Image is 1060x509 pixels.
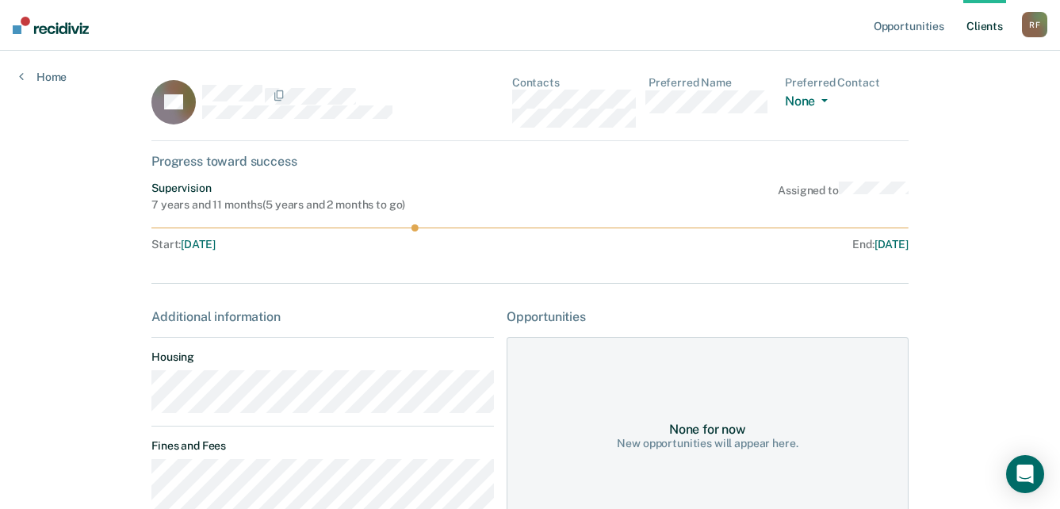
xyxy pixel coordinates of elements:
[617,437,798,450] div: New opportunities will appear here.
[151,309,494,324] div: Additional information
[151,439,494,453] dt: Fines and Fees
[151,182,405,195] div: Supervision
[151,238,530,251] div: Start :
[19,70,67,84] a: Home
[512,76,636,90] dt: Contacts
[537,238,909,251] div: End :
[649,76,772,90] dt: Preferred Name
[778,182,909,212] div: Assigned to
[1022,12,1047,37] div: R F
[785,94,834,112] button: None
[1006,455,1044,493] div: Open Intercom Messenger
[507,309,909,324] div: Opportunities
[151,350,494,364] dt: Housing
[151,198,405,212] div: 7 years and 11 months ( 5 years and 2 months to go )
[13,17,89,34] img: Recidiviz
[785,76,909,90] dt: Preferred Contact
[669,422,746,437] div: None for now
[151,154,909,169] div: Progress toward success
[874,238,909,251] span: [DATE]
[1022,12,1047,37] button: RF
[181,238,215,251] span: [DATE]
